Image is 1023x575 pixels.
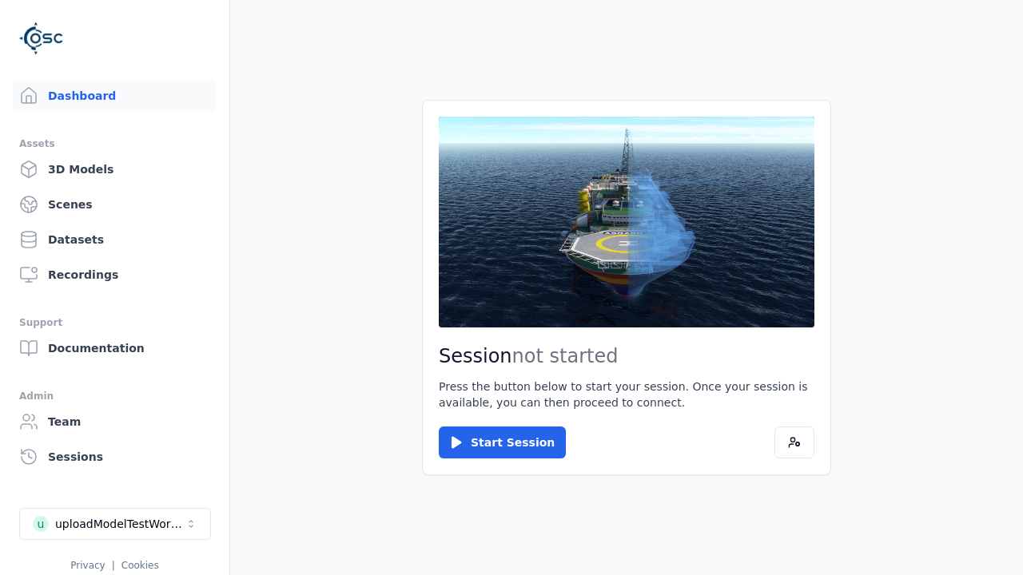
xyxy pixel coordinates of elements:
div: uploadModelTestWorkspace [55,516,185,532]
a: Team [13,406,217,438]
button: Select a workspace [19,508,211,540]
div: Assets [19,134,210,153]
a: Datasets [13,224,217,256]
a: Scenes [13,188,217,220]
h2: Session [439,343,814,369]
span: | [112,560,115,571]
a: Documentation [13,332,217,364]
a: Cookies [121,560,159,571]
button: Start Session [439,426,566,458]
a: Dashboard [13,80,217,112]
div: Admin [19,387,210,406]
span: not started [512,345,619,367]
img: Logo [19,16,64,61]
a: Recordings [13,259,217,291]
div: Support [19,313,210,332]
a: 3D Models [13,153,217,185]
a: Sessions [13,441,217,473]
a: Privacy [70,560,105,571]
div: u [33,516,49,532]
p: Press the button below to start your session. Once your session is available, you can then procee... [439,379,814,410]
